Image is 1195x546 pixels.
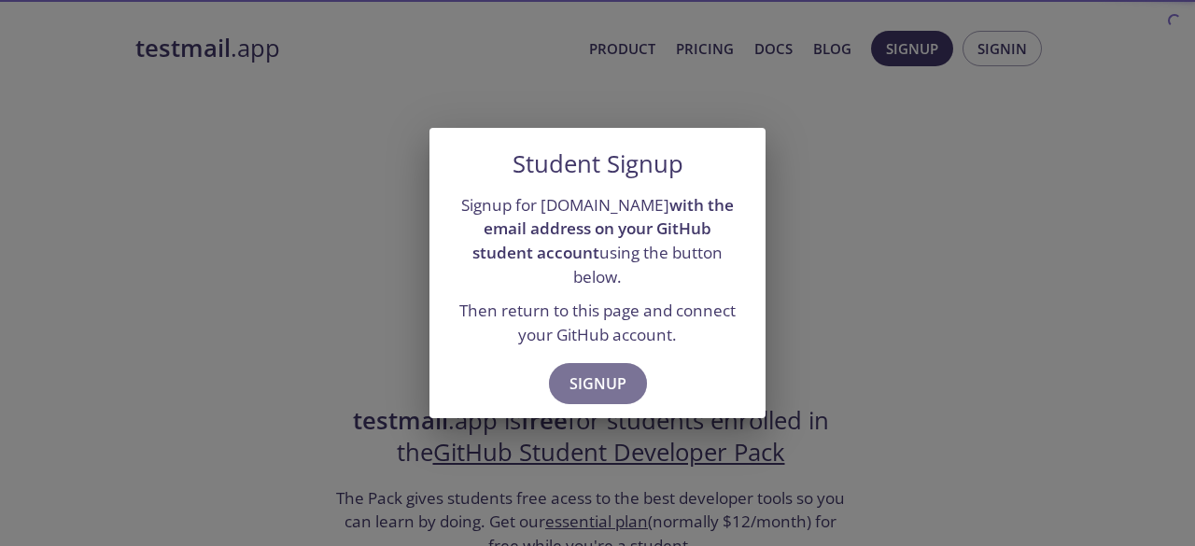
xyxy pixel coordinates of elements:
p: Then return to this page and connect your GitHub account. [452,299,743,346]
p: Signup for [DOMAIN_NAME] using the button below. [452,193,743,289]
span: Signup [569,371,626,397]
h5: Student Signup [513,150,683,178]
strong: with the email address on your GitHub student account [472,194,734,263]
button: Signup [549,363,647,404]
